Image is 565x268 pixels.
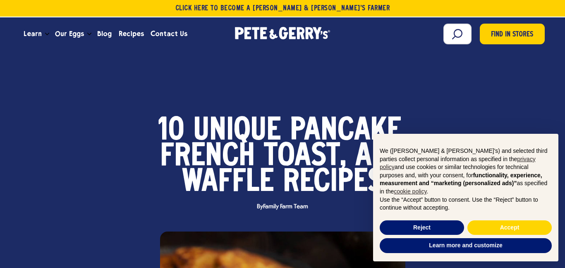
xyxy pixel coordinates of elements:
p: We ([PERSON_NAME] & [PERSON_NAME]'s) and selected third parties collect personal information as s... [380,147,552,196]
a: Recipes [115,23,147,45]
span: Find in Stores [491,29,533,41]
a: Find in Stores [480,24,545,44]
span: French [160,144,255,170]
a: cookie policy [394,188,426,195]
input: Search [443,24,472,44]
p: Use the “Accept” button to consent. Use the “Reject” button to continue without accepting. [380,196,552,212]
button: Open the dropdown menu for Learn [45,33,49,36]
span: Family Farm Team [263,203,308,210]
span: Recipes [283,170,383,196]
span: Our Eggs [55,29,84,39]
button: Accept [467,220,552,235]
span: Waffle [182,170,274,196]
span: Pancake, [290,118,407,144]
span: Toast, [264,144,346,170]
span: Unique [194,118,281,144]
span: and [355,144,405,170]
a: Contact Us [147,23,191,45]
span: Blog [97,29,112,39]
button: Learn more and customize [380,238,552,253]
span: Contact Us [151,29,187,39]
button: Open the dropdown menu for Our Eggs [87,33,91,36]
a: Our Eggs [52,23,87,45]
a: Learn [20,23,45,45]
button: Reject [380,220,464,235]
span: By [253,204,312,210]
span: Learn [24,29,42,39]
a: Blog [94,23,115,45]
span: Recipes [119,29,144,39]
span: 10 [158,118,184,144]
